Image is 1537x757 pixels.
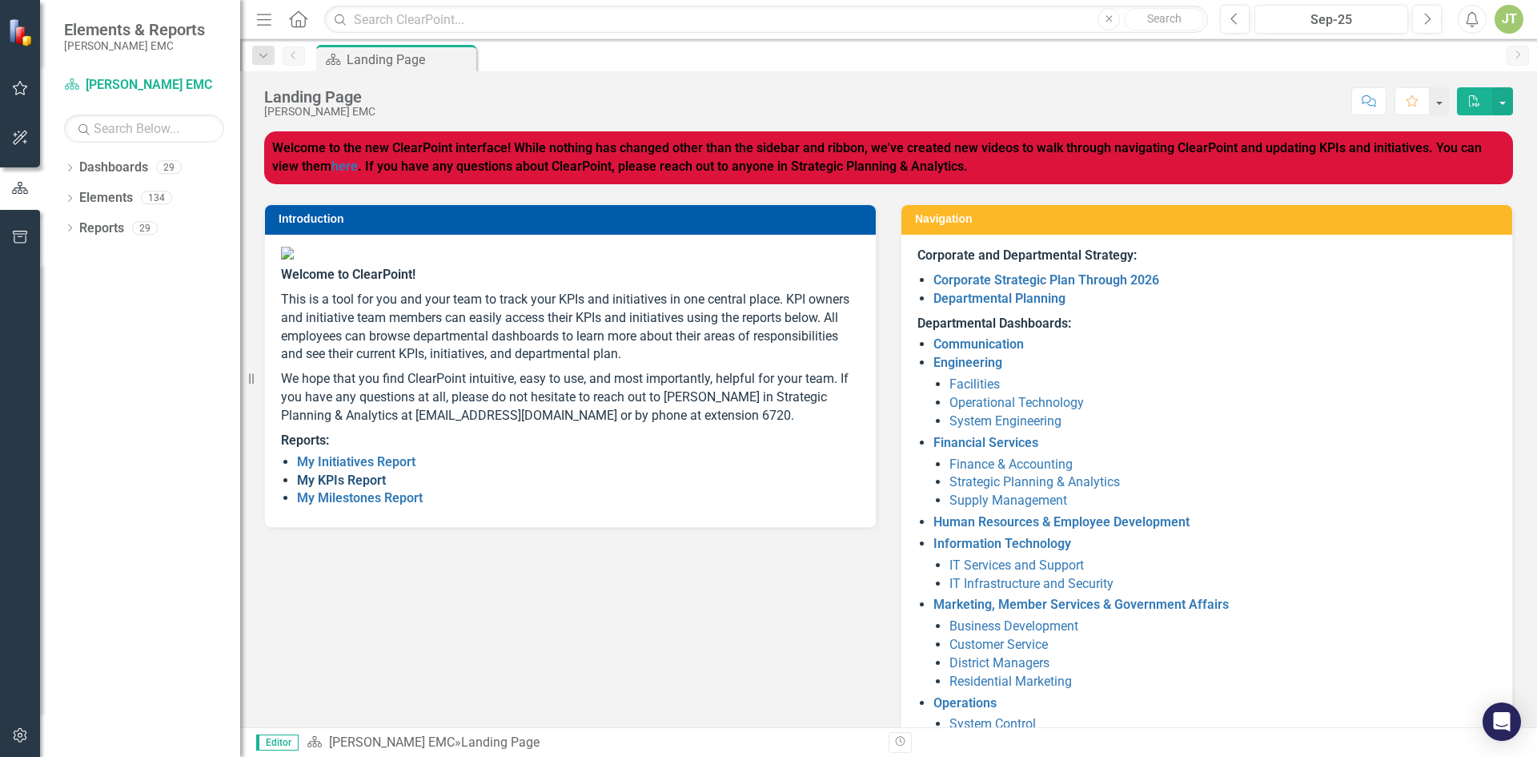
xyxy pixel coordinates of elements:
[347,50,472,70] div: Landing Page
[949,457,1073,472] a: Finance & Accounting
[1483,703,1521,741] div: Open Intercom Messenger
[64,39,205,52] small: [PERSON_NAME] EMC
[949,474,1120,489] a: Strategic Planning & Analytics
[331,159,358,174] a: here
[917,316,1071,331] strong: Departmental Dashboards:
[917,248,1137,263] strong: Corporate and Departmental Strategy:
[949,637,1048,652] a: Customer Service
[949,716,1036,731] a: System Control
[64,115,224,143] input: Search Below...
[949,655,1049,670] a: District Managers
[264,88,375,106] div: Landing Page
[132,221,158,235] div: 29
[933,435,1038,450] a: Financial Services
[933,514,1190,529] a: Human Resources & Employee Development
[64,20,205,39] span: Elements & Reports
[281,292,849,362] span: This is a tool for you and your team to track your KPIs and initiatives in one central place. KPI...
[79,219,124,238] a: Reports
[297,454,415,469] a: My Initiatives Report
[281,247,860,260] img: Jackson%20EMC%20high_res%20v2.png
[933,597,1229,612] a: Marketing, Member Services & Government Affairs
[272,140,1482,174] strong: Welcome to the new ClearPoint interface! While nothing has changed other than the sidebar and rib...
[279,213,868,225] h3: Introduction
[324,6,1208,34] input: Search ClearPoint...
[1124,8,1204,30] button: Search
[949,576,1114,591] a: IT Infrastructure and Security
[141,191,172,205] div: 134
[297,490,423,505] a: My Milestones Report
[79,159,148,177] a: Dashboards
[1260,10,1403,30] div: Sep-25
[8,18,36,46] img: ClearPoint Strategy
[949,674,1072,689] a: Residential Marketing
[933,336,1024,352] a: Communication
[307,734,877,752] div: »
[949,395,1084,410] a: Operational Technology
[64,76,224,95] a: [PERSON_NAME] EMC
[933,355,1002,370] a: Engineering
[461,735,540,750] div: Landing Page
[281,367,860,429] p: We hope that you find ClearPoint intuitive, easy to use, and most importantly, helpful for your t...
[264,106,375,118] div: [PERSON_NAME] EMC
[949,618,1078,634] a: Business Development
[256,735,299,751] span: Editor
[281,433,329,448] strong: Reports:
[329,735,455,750] a: [PERSON_NAME] EMC
[933,536,1071,551] a: Information Technology
[933,272,1159,288] a: Corporate Strategic Plan Through 2026
[79,189,133,207] a: Elements
[1495,5,1523,34] button: JT
[949,493,1067,508] a: Supply Management
[915,213,1504,225] h3: Navigation
[1254,5,1408,34] button: Sep-25
[933,695,997,711] a: Operations
[949,413,1061,429] a: System Engineering
[281,267,415,282] span: Welcome to ClearPoint!
[949,376,1000,392] a: Facilities
[949,558,1084,573] a: IT Services and Support
[1147,12,1182,25] span: Search
[156,161,182,175] div: 29
[297,473,386,488] a: My KPIs Report
[933,291,1065,306] a: Departmental Planning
